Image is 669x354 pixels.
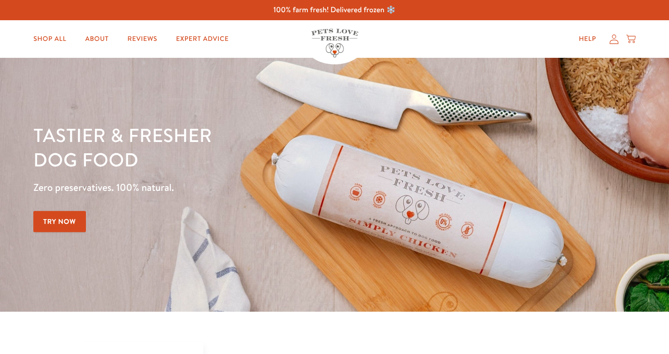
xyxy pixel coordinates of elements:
[33,211,86,232] a: Try Now
[571,30,604,48] a: Help
[33,179,435,196] p: Zero preservatives. 100% natural.
[120,30,165,48] a: Reviews
[169,30,236,48] a: Expert Advice
[77,30,116,48] a: About
[26,30,74,48] a: Shop All
[311,29,358,57] img: Pets Love Fresh
[33,123,435,172] h1: Tastier & fresher dog food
